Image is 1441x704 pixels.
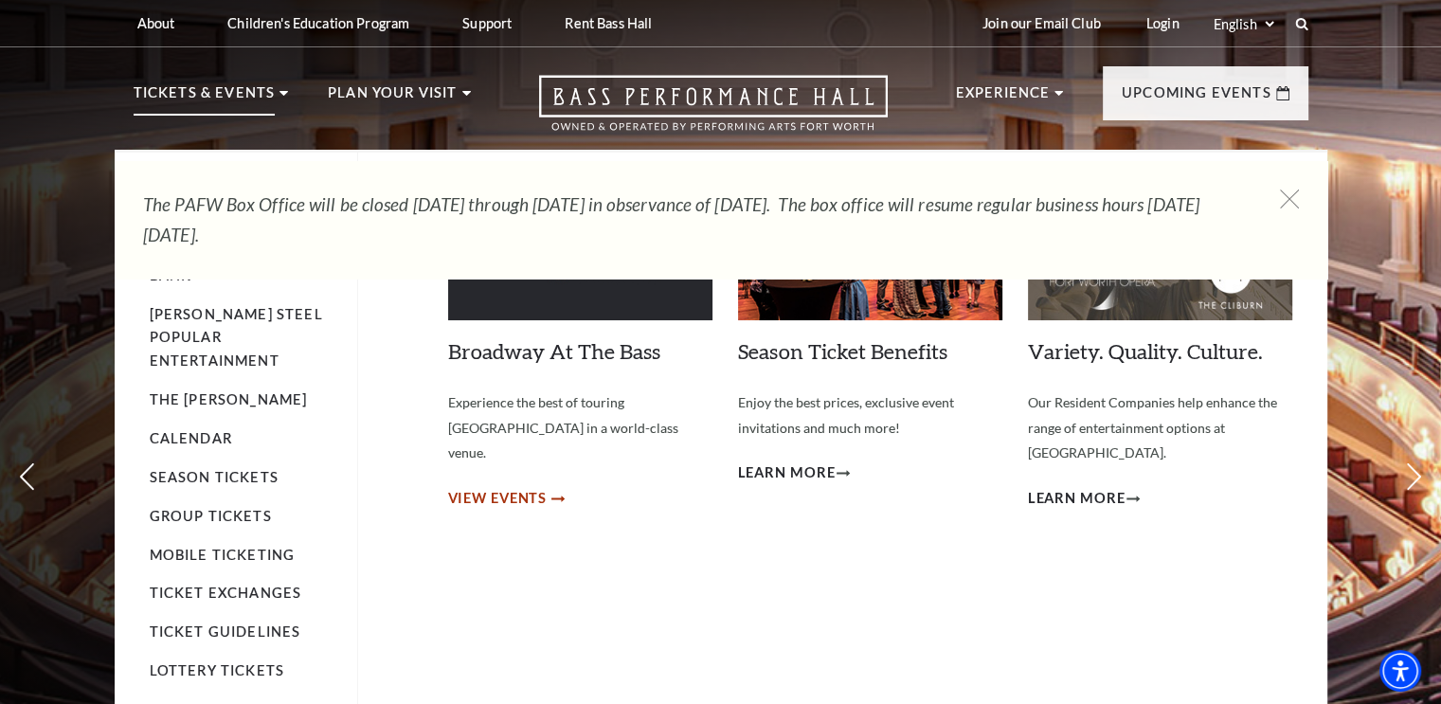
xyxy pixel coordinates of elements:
span: Learn More [1028,487,1126,511]
a: The [PERSON_NAME] [150,391,308,407]
p: Experience [956,81,1051,116]
p: Support [462,15,512,31]
a: Ticket Exchanges [150,585,302,601]
p: Upcoming Events [1122,81,1271,116]
a: View Events [448,487,563,511]
p: Tickets & Events [134,81,276,116]
a: Ticket Guidelines [150,623,301,640]
a: Mobile Ticketing [150,547,296,563]
p: Rent Bass Hall [565,15,652,31]
a: Broadway At The Bass [448,338,660,364]
div: Accessibility Menu [1379,650,1421,692]
p: Our Resident Companies help enhance the range of entertainment options at [GEOGRAPHIC_DATA]. [1028,390,1292,466]
span: View Events [448,487,548,511]
a: Open this option [471,75,956,150]
span: Learn More [738,461,836,485]
a: Season Tickets [150,469,279,485]
p: About [137,15,175,31]
select: Select: [1210,15,1277,33]
p: Experience the best of touring [GEOGRAPHIC_DATA] in a world-class venue. [448,390,712,466]
p: Enjoy the best prices, exclusive event invitations and much more! [738,390,1002,441]
p: Children's Education Program [227,15,409,31]
em: The PAFW Box Office will be closed [DATE] through [DATE] in observance of [DATE]. The box office ... [143,193,1199,245]
a: Group Tickets [150,508,272,524]
a: Variety. Quality. Culture. [1028,338,1263,364]
a: [PERSON_NAME] Steel Popular Entertainment [150,306,323,370]
a: Lottery Tickets [150,662,285,678]
p: Plan Your Visit [328,81,458,116]
a: Learn More Variety. Quality. Culture. [1028,487,1141,511]
a: Learn More Season Ticket Benefits [738,461,851,485]
a: Season Ticket Benefits [738,338,947,364]
a: Broadway At The Bass presented by PNC Bank [150,220,336,283]
a: Calendar [150,430,232,446]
